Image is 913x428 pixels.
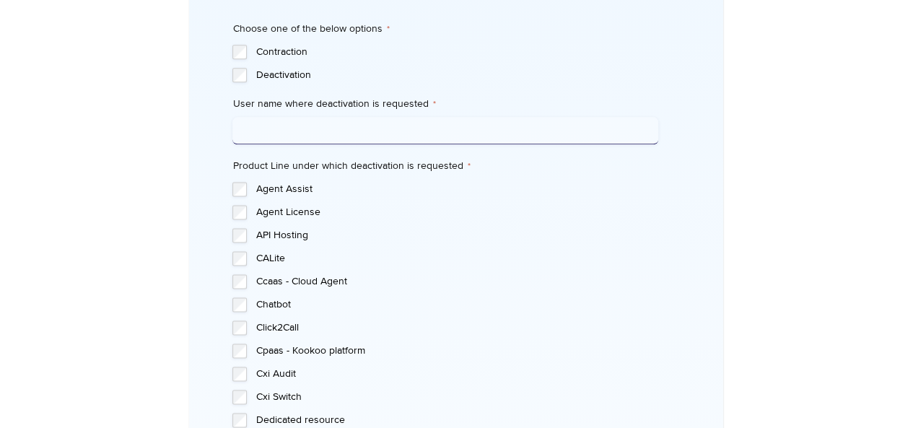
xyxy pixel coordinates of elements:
label: Cxi Switch [255,390,658,404]
legend: Choose one of the below options [232,22,389,36]
label: User name where deactivation is requested [232,97,658,111]
label: Ccaas - Cloud Agent [255,274,658,289]
label: Click2Call [255,320,658,335]
label: Deactivation [255,68,658,82]
label: Agent Assist [255,182,658,196]
label: CALite [255,251,658,266]
label: API Hosting [255,228,658,243]
label: Dedicated resource [255,413,658,427]
label: Cpaas - Kookoo platform [255,344,658,358]
label: Agent License [255,205,658,219]
label: Cxi Audit [255,367,658,381]
label: Contraction [255,45,658,59]
label: Chatbot [255,297,658,312]
legend: Product Line under which deactivation is requested [232,159,470,173]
